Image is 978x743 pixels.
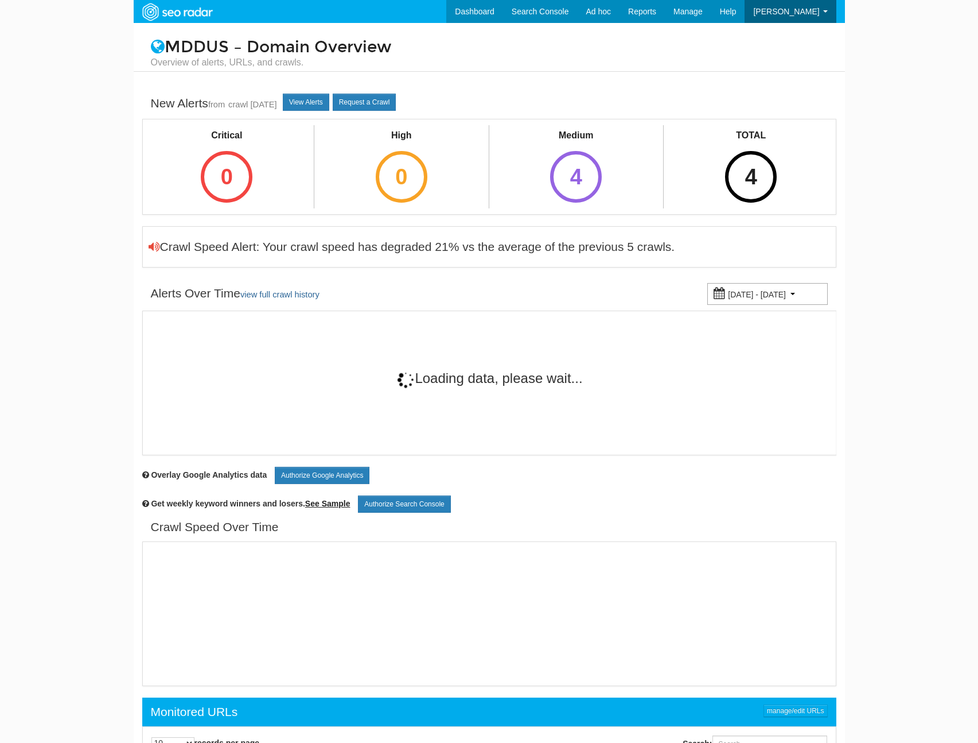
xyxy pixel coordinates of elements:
span: Overlay chart with Google Analytics data [151,470,267,479]
span: Get weekly keyword winners and losers. [151,499,350,508]
a: crawl [DATE] [228,100,277,109]
a: Request a Crawl [333,94,396,111]
span: Ad hoc [586,7,611,16]
div: 0 [376,151,427,203]
h1: MDDUS – Domain Overview [142,38,836,69]
small: from [208,100,225,109]
div: Alerts Over Time [151,285,319,303]
img: 11-4dc14fe5df68d2ae899e237faf9264d6df02605dd655368cb856cd6ce75c7573.gif [396,370,415,389]
span: Loading data, please wait... [396,370,582,386]
div: 4 [725,151,777,203]
div: TOTAL [715,129,787,142]
a: See Sample [305,499,350,508]
a: Authorize Google Analytics [275,467,369,484]
a: view full crawl history [240,290,319,299]
img: SEORadar [138,2,217,22]
small: [DATE] - [DATE] [728,290,786,299]
a: Authorize Search Console [358,496,450,513]
div: New Alerts [151,95,277,113]
div: Crawl Speed Alert: Your crawl speed has degraded 21% vs the average of the previous 5 crawls. [149,238,675,256]
span: Manage [673,7,703,16]
div: 0 [201,151,252,203]
div: Monitored URLs [151,703,238,721]
a: View Alerts [283,94,329,111]
div: Medium [540,129,612,142]
div: 4 [550,151,602,203]
div: Critical [190,129,263,142]
span: [PERSON_NAME] [753,7,819,16]
small: Overview of alerts, URLs, and crawls. [151,56,828,69]
span: Help [720,7,737,16]
div: High [365,129,438,142]
a: manage/edit URLs [763,705,827,717]
span: Reports [628,7,656,16]
div: Crawl Speed Over Time [151,518,279,536]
